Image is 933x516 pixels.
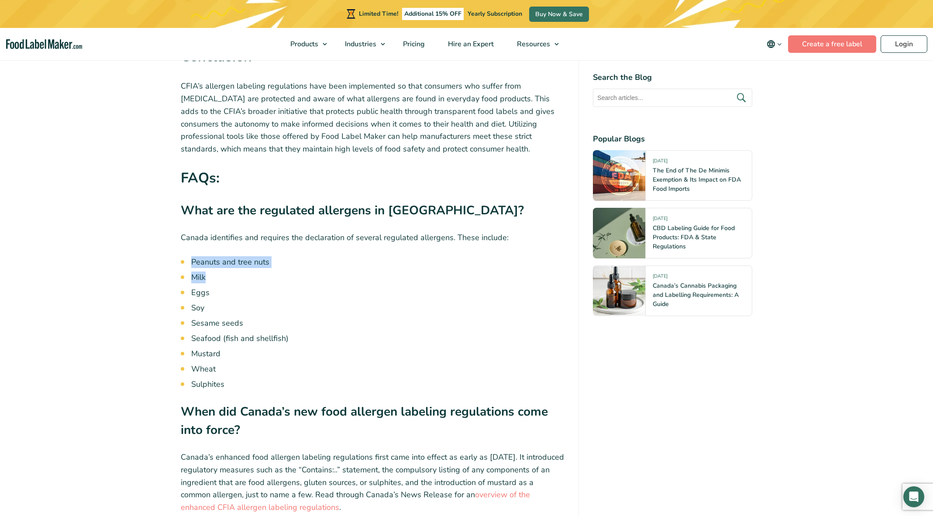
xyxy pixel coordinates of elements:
[506,28,563,60] a: Resources
[191,378,565,390] li: Sulphites
[788,35,876,53] a: Create a free label
[514,39,551,49] span: Resources
[653,224,735,251] a: CBD Labeling Guide for Food Products: FDA & State Regulations
[653,282,739,308] a: Canada’s Cannabis Packaging and Labelling Requirements: A Guide
[191,333,565,344] li: Seafood (fish and shellfish)
[593,72,752,83] h4: Search the Blog
[279,28,331,60] a: Products
[529,7,589,22] a: Buy Now & Save
[334,28,389,60] a: Industries
[400,39,426,49] span: Pricing
[653,158,668,168] span: [DATE]
[903,486,924,507] div: Open Intercom Messenger
[191,363,565,375] li: Wheat
[445,39,495,49] span: Hire an Expert
[881,35,927,53] a: Login
[181,403,548,438] strong: When did Canada’s new food allergen labeling regulations come into force?
[181,231,565,244] p: Canada identifies and requires the declaration of several regulated allergens. These include:
[191,287,565,299] li: Eggs
[593,133,752,145] h4: Popular Blogs
[593,89,752,107] input: Search articles...
[181,202,524,219] strong: What are the regulated allergens in [GEOGRAPHIC_DATA]?
[181,169,220,187] strong: FAQs:
[653,215,668,225] span: [DATE]
[653,273,668,283] span: [DATE]
[191,256,565,268] li: Peanuts and tree nuts
[359,10,398,18] span: Limited Time!
[468,10,522,18] span: Yearly Subscription
[191,302,565,314] li: Soy
[181,80,565,155] p: CFIA’s allergen labeling regulations have been implemented so that consumers who suffer from [MED...
[653,166,741,193] a: The End of The De Minimis Exemption & Its Impact on FDA Food Imports
[191,317,565,329] li: Sesame seeds
[181,451,565,514] p: Canada’s enhanced food allergen labeling regulations first came into effect as early as [DATE]. I...
[402,8,464,20] span: Additional 15% OFF
[191,348,565,360] li: Mustard
[288,39,319,49] span: Products
[342,39,377,49] span: Industries
[392,28,434,60] a: Pricing
[191,272,565,283] li: Milk
[437,28,503,60] a: Hire an Expert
